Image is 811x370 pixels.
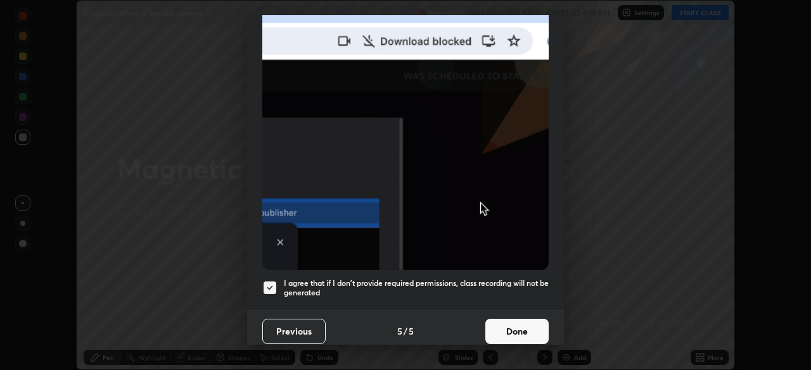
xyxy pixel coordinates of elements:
[409,324,414,338] h4: 5
[404,324,407,338] h4: /
[284,278,549,298] h5: I agree that if I don't provide required permissions, class recording will not be generated
[262,319,326,344] button: Previous
[485,319,549,344] button: Done
[397,324,402,338] h4: 5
